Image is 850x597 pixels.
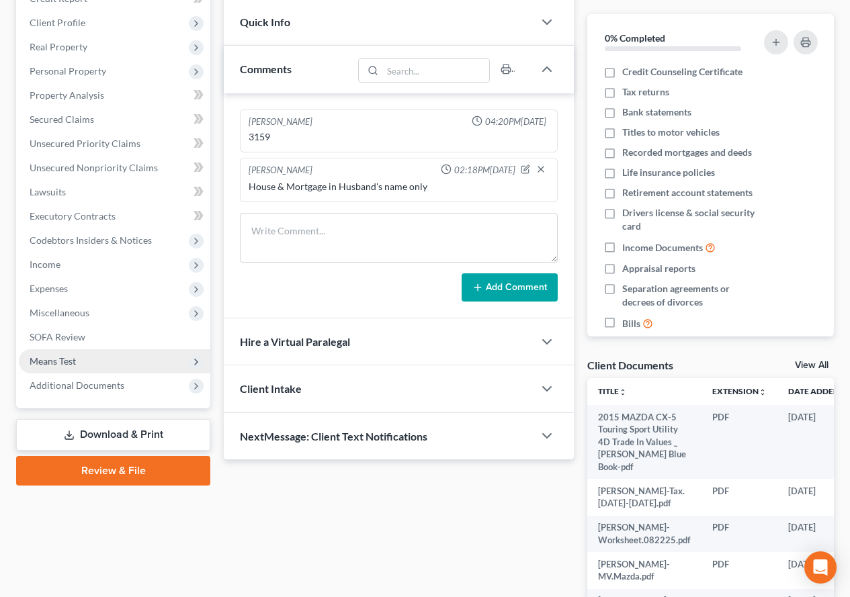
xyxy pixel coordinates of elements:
[383,59,490,82] input: Search...
[19,83,210,107] a: Property Analysis
[240,382,302,395] span: Client Intake
[30,355,76,367] span: Means Test
[19,204,210,228] a: Executory Contracts
[619,388,627,396] i: unfold_more
[30,210,116,222] span: Executory Contracts
[30,307,89,318] span: Miscellaneous
[622,282,761,309] span: Separation agreements or decrees of divorces
[249,180,549,193] div: House & Mortgage in Husband's name only
[30,234,152,246] span: Codebtors Insiders & Notices
[587,479,702,516] td: [PERSON_NAME]-Tax.[DATE]-[DATE].pdf
[587,552,702,589] td: [PERSON_NAME]-MV.Mazda.pdf
[702,479,777,516] td: PDF
[19,156,210,180] a: Unsecured Nonpriority Claims
[30,17,85,28] span: Client Profile
[30,379,124,391] span: Additional Documents
[702,405,777,479] td: PDF
[16,456,210,486] a: Review & File
[587,358,673,372] div: Client Documents
[249,130,549,144] div: 3159
[30,138,140,149] span: Unsecured Priority Claims
[240,335,350,348] span: Hire a Virtual Paralegal
[30,283,68,294] span: Expenses
[622,85,669,99] span: Tax returns
[240,62,292,75] span: Comments
[30,259,60,270] span: Income
[598,386,627,396] a: Titleunfold_more
[19,107,210,132] a: Secured Claims
[622,206,761,233] span: Drivers license & social security card
[622,166,715,179] span: Life insurance policies
[622,241,703,255] span: Income Documents
[30,113,94,125] span: Secured Claims
[30,89,104,101] span: Property Analysis
[788,386,849,396] a: Date Added expand_more
[587,405,702,479] td: 2015 MAZDA CX-5 Touring Sport Utility 4D Trade In Values _ [PERSON_NAME] Blue Book-pdf
[30,41,87,52] span: Real Property
[30,331,85,342] span: SOFA Review
[622,186,753,199] span: Retirement account statements
[16,419,210,451] a: Download & Print
[249,116,312,128] div: [PERSON_NAME]
[462,273,558,302] button: Add Comment
[587,516,702,553] td: [PERSON_NAME]-Worksheet.082225.pdf
[19,180,210,204] a: Lawsuits
[622,262,695,275] span: Appraisal reports
[622,65,742,79] span: Credit Counseling Certificate
[19,132,210,156] a: Unsecured Priority Claims
[622,126,720,139] span: Titles to motor vehicles
[19,325,210,349] a: SOFA Review
[454,164,515,177] span: 02:18PM[DATE]
[795,361,828,370] a: View All
[30,186,66,197] span: Lawsuits
[804,551,837,584] div: Open Intercom Messenger
[622,146,752,159] span: Recorded mortgages and deeds
[240,15,290,28] span: Quick Info
[622,317,640,330] span: Bills
[485,116,546,128] span: 04:20PM[DATE]
[622,105,691,119] span: Bank statements
[240,430,427,443] span: NextMessage: Client Text Notifications
[30,65,106,77] span: Personal Property
[759,388,767,396] i: unfold_more
[702,552,777,589] td: PDF
[712,386,767,396] a: Extensionunfold_more
[605,32,665,44] strong: 0% Completed
[702,516,777,553] td: PDF
[30,162,158,173] span: Unsecured Nonpriority Claims
[249,164,312,177] div: [PERSON_NAME]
